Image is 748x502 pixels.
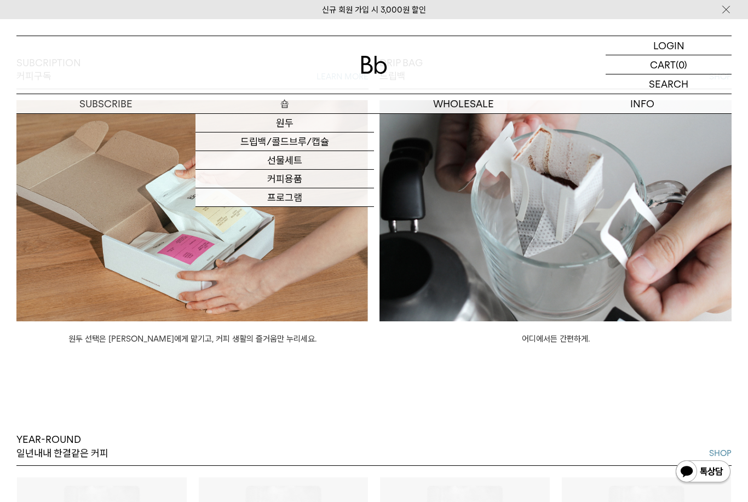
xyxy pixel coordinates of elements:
img: 커피 정기구매 [16,100,369,322]
p: YEAR-ROUND 일년내내 한결같은 커피 [16,433,108,460]
a: CART (0) [606,55,732,74]
a: 어디에서든 간편하게. [522,334,590,344]
p: LOGIN [653,36,684,55]
p: CART [650,55,676,74]
p: WHOLESALE [374,94,553,113]
a: 드립백/콜드브루/캡슐 [195,132,375,151]
a: 커피용품 [195,170,375,188]
img: 카카오톡 채널 1:1 채팅 버튼 [675,459,732,486]
p: (0) [676,55,687,74]
a: 원두 [195,114,375,132]
a: 신규 회원 가입 시 3,000원 할인 [322,5,426,15]
a: 숍 [195,94,375,113]
a: 선물세트 [195,151,375,170]
a: 프로그램 [195,188,375,207]
a: 원두 선택은 [PERSON_NAME]에게 맡기고, 커피 생활의 즐거움만 누리세요. [68,334,317,344]
a: LOGIN [606,36,732,55]
img: 드립백 구매 [379,100,732,322]
a: SHOP [709,447,732,460]
a: SUBSCRIBE [16,94,195,113]
p: SEARCH [649,74,688,94]
img: 로고 [361,56,387,74]
p: INFO [553,94,732,113]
